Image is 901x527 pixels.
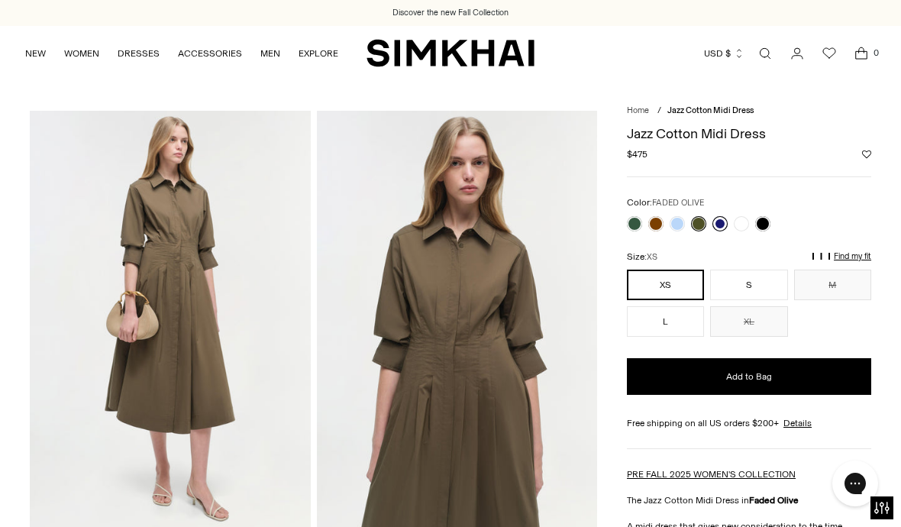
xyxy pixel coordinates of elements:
[627,196,704,210] label: Color:
[846,38,877,69] a: Open cart modal
[783,416,812,430] a: Details
[657,105,661,118] div: /
[862,150,871,159] button: Add to Wishlist
[392,7,509,19] a: Discover the new Fall Collection
[647,252,657,262] span: XS
[627,127,871,141] h1: Jazz Cotton Midi Dress
[627,250,657,264] label: Size:
[710,270,787,300] button: S
[726,370,772,383] span: Add to Bag
[627,493,871,507] p: The Jazz Cotton Midi Dress in
[814,38,844,69] a: Wishlist
[710,306,787,337] button: XL
[12,469,153,515] iframe: Sign Up via Text for Offers
[627,147,647,161] span: $475
[794,270,871,300] button: M
[652,198,704,208] span: FADED OLIVE
[260,37,280,70] a: MEN
[627,105,649,115] a: Home
[627,270,704,300] button: XS
[178,37,242,70] a: ACCESSORIES
[367,38,534,68] a: SIMKHAI
[825,455,886,512] iframe: Gorgias live chat messenger
[704,37,744,70] button: USD $
[627,306,704,337] button: L
[64,37,99,70] a: WOMEN
[749,495,799,506] strong: Faded Olive
[25,37,46,70] a: NEW
[299,37,338,70] a: EXPLORE
[627,469,796,480] a: PRE FALL 2025 WOMEN'S COLLECTION
[627,416,871,430] div: Free shipping on all US orders $200+
[750,38,780,69] a: Open search modal
[627,105,871,118] nav: breadcrumbs
[667,105,754,115] span: Jazz Cotton Midi Dress
[627,358,871,395] button: Add to Bag
[869,46,883,60] span: 0
[118,37,160,70] a: DRESSES
[782,38,812,69] a: Go to the account page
